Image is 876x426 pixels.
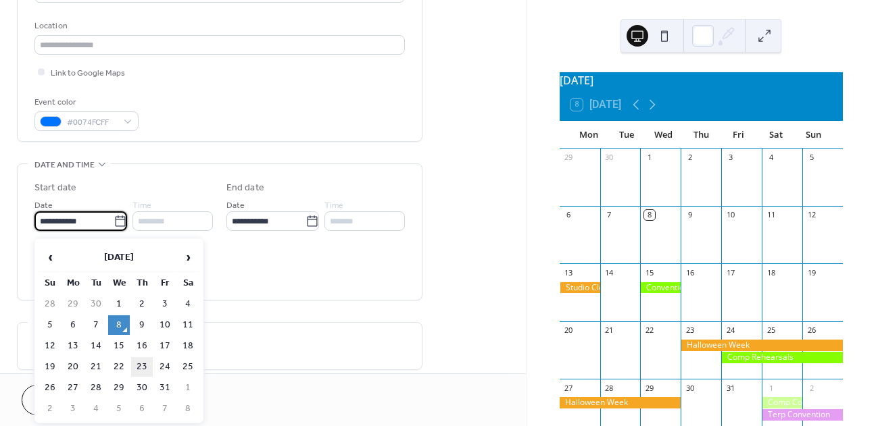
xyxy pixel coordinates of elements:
[681,340,843,351] div: Halloween Week
[154,294,176,314] td: 3
[640,282,681,294] div: Convention Fees Due
[62,315,84,335] td: 6
[34,158,95,172] span: Date and time
[178,244,198,271] span: ›
[154,357,176,377] td: 24
[108,273,130,293] th: We
[177,399,199,419] td: 8
[39,357,61,377] td: 19
[132,198,151,213] span: Time
[108,357,130,377] td: 22
[570,122,608,149] div: Mon
[564,383,574,393] div: 27
[108,378,130,398] td: 29
[806,325,817,336] div: 26
[85,294,107,314] td: 30
[564,210,574,220] div: 6
[685,153,695,163] div: 2
[154,336,176,356] td: 17
[560,72,843,88] div: [DATE]
[34,198,53,213] span: Date
[85,399,107,419] td: 4
[177,273,199,293] th: Sa
[51,66,125,80] span: Link to Google Maps
[67,115,117,130] span: #0074FCFF
[154,399,176,419] td: 7
[564,325,574,336] div: 20
[725,325,735,336] div: 24
[608,122,645,149] div: Tue
[604,267,614,277] div: 14
[762,397,802,408] div: Comp Costume Deposits Due
[766,325,776,336] div: 25
[108,336,130,356] td: 15
[85,273,107,293] th: Tu
[806,153,817,163] div: 5
[564,153,574,163] div: 29
[39,315,61,335] td: 5
[131,378,153,398] td: 30
[604,210,614,220] div: 7
[62,294,84,314] td: 29
[806,210,817,220] div: 12
[560,282,600,294] div: Studio Closed
[131,357,153,377] td: 23
[177,378,199,398] td: 1
[766,267,776,277] div: 18
[85,378,107,398] td: 28
[108,294,130,314] td: 1
[177,336,199,356] td: 18
[108,399,130,419] td: 5
[226,181,264,195] div: End date
[644,325,654,336] div: 22
[62,399,84,419] td: 3
[34,95,136,109] div: Event color
[685,210,695,220] div: 9
[226,198,245,213] span: Date
[154,378,176,398] td: 31
[177,294,199,314] td: 4
[564,267,574,277] div: 13
[685,267,695,277] div: 16
[34,181,76,195] div: Start date
[39,336,61,356] td: 12
[757,122,794,149] div: Sat
[560,397,681,408] div: Halloween Week
[721,352,843,363] div: Comp Rehearsals
[685,325,695,336] div: 23
[85,315,107,335] td: 7
[766,383,776,393] div: 1
[766,153,776,163] div: 4
[324,198,343,213] span: Time
[131,273,153,293] th: Th
[766,210,776,220] div: 11
[644,153,654,163] div: 1
[154,315,176,335] td: 10
[62,243,176,272] th: [DATE]
[62,273,84,293] th: Mo
[177,315,199,335] td: 11
[795,122,832,149] div: Sun
[39,294,61,314] td: 28
[62,378,84,398] td: 27
[762,409,843,421] div: Terp Convention
[22,385,105,415] button: Cancel
[685,383,695,393] div: 30
[806,267,817,277] div: 19
[644,267,654,277] div: 15
[806,383,817,393] div: 2
[85,357,107,377] td: 21
[644,210,654,220] div: 8
[177,357,199,377] td: 25
[131,294,153,314] td: 2
[39,378,61,398] td: 26
[683,122,720,149] div: Thu
[131,336,153,356] td: 16
[604,383,614,393] div: 28
[725,210,735,220] div: 10
[720,122,757,149] div: Fri
[604,325,614,336] div: 21
[85,336,107,356] td: 14
[154,273,176,293] th: Fr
